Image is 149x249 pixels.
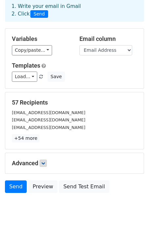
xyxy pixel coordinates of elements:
h5: 57 Recipients [12,99,137,106]
small: [EMAIL_ADDRESS][DOMAIN_NAME] [12,110,85,115]
div: 1. Write your email in Gmail 2. Click [7,3,142,18]
small: [EMAIL_ADDRESS][DOMAIN_NAME] [12,117,85,122]
h5: Advanced [12,160,137,167]
button: Save [47,72,65,82]
a: Send [5,180,27,193]
div: Widget de chat [116,217,149,249]
h5: Variables [12,35,70,43]
a: Load... [12,72,37,82]
a: +54 more [12,134,40,142]
iframe: Chat Widget [116,217,149,249]
small: [EMAIL_ADDRESS][DOMAIN_NAME] [12,125,85,130]
span: Send [30,10,48,18]
h5: Email column [79,35,137,43]
a: Templates [12,62,40,69]
a: Send Test Email [59,180,109,193]
a: Copy/paste... [12,45,52,55]
a: Preview [28,180,57,193]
